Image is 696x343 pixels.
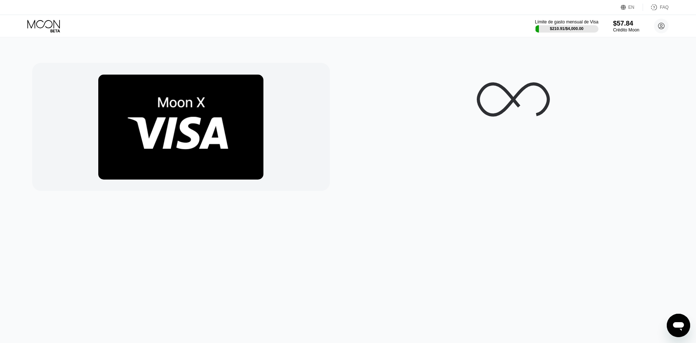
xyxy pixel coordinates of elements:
[535,19,598,33] div: Límite de gasto mensual de Visa$210.91/$4,000.00
[613,20,639,33] div: $57.84Crédito Moon
[550,26,583,31] div: $210.91 / $4,000.00
[660,5,669,10] div: FAQ
[535,19,598,24] div: Límite de gasto mensual de Visa
[613,20,639,27] div: $57.84
[643,4,669,11] div: FAQ
[621,4,643,11] div: EN
[667,314,690,337] iframe: Botón para iniciar la ventana de mensajería
[628,5,635,10] div: EN
[613,27,639,33] div: Crédito Moon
